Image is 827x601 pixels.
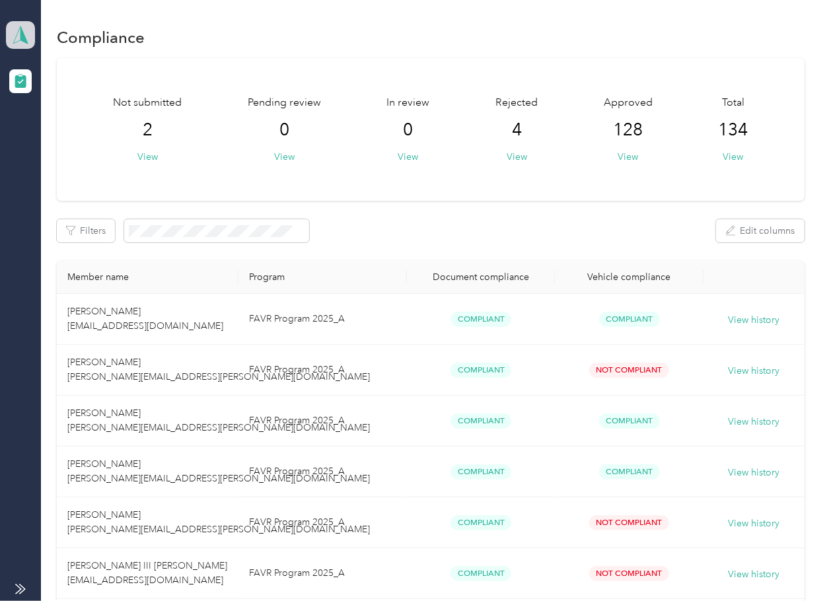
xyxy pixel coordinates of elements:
span: [PERSON_NAME] III [PERSON_NAME] [EMAIL_ADDRESS][DOMAIN_NAME] [67,560,227,586]
span: Not submitted [113,95,182,111]
button: Filters [57,219,115,242]
span: Compliant [450,413,511,429]
span: 2 [143,120,153,141]
td: FAVR Program 2025_A [238,497,407,548]
td: FAVR Program 2025_A [238,396,407,446]
button: View history [728,313,779,328]
span: Rejected [495,95,538,111]
button: View history [728,516,779,531]
th: Program [238,261,407,294]
button: View [723,150,744,164]
span: Approved [604,95,653,111]
span: [PERSON_NAME] [PERSON_NAME][EMAIL_ADDRESS][PERSON_NAME][DOMAIN_NAME] [67,407,370,433]
td: FAVR Program 2025_A [238,446,407,497]
span: Not Compliant [589,363,669,378]
button: View history [728,466,779,480]
span: 4 [512,120,522,141]
span: Compliant [599,413,660,429]
span: Compliant [450,566,511,581]
span: Compliant [450,363,511,378]
th: Member name [57,261,238,294]
span: Pending review [248,95,321,111]
span: Compliant [450,515,511,530]
span: Compliant [599,464,660,479]
button: View [507,150,527,164]
span: Total [722,95,744,111]
span: 0 [404,120,413,141]
td: FAVR Program 2025_A [238,548,407,599]
button: View history [728,567,779,582]
button: View history [728,415,779,429]
span: Not Compliant [589,566,669,581]
h1: Compliance [57,30,145,44]
span: Compliant [599,312,660,327]
div: Document compliance [417,271,544,283]
span: Compliant [450,312,511,327]
span: [PERSON_NAME] [PERSON_NAME][EMAIL_ADDRESS][PERSON_NAME][DOMAIN_NAME] [67,509,370,535]
button: View history [728,364,779,378]
span: 0 [279,120,289,141]
span: 134 [719,120,748,141]
span: Compliant [450,464,511,479]
iframe: Everlance-gr Chat Button Frame [753,527,827,601]
td: FAVR Program 2025_A [238,345,407,396]
button: View [398,150,419,164]
button: View [274,150,295,164]
button: View [618,150,638,164]
div: Vehicle compliance [565,271,692,283]
span: 128 [613,120,643,141]
span: In review [387,95,430,111]
td: FAVR Program 2025_A [238,294,407,345]
span: [PERSON_NAME] [PERSON_NAME][EMAIL_ADDRESS][PERSON_NAME][DOMAIN_NAME] [67,357,370,382]
span: [PERSON_NAME] [EMAIL_ADDRESS][DOMAIN_NAME] [67,306,223,332]
span: [PERSON_NAME] [PERSON_NAME][EMAIL_ADDRESS][PERSON_NAME][DOMAIN_NAME] [67,458,370,484]
button: View [137,150,158,164]
button: Edit columns [716,219,805,242]
span: Not Compliant [589,515,669,530]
